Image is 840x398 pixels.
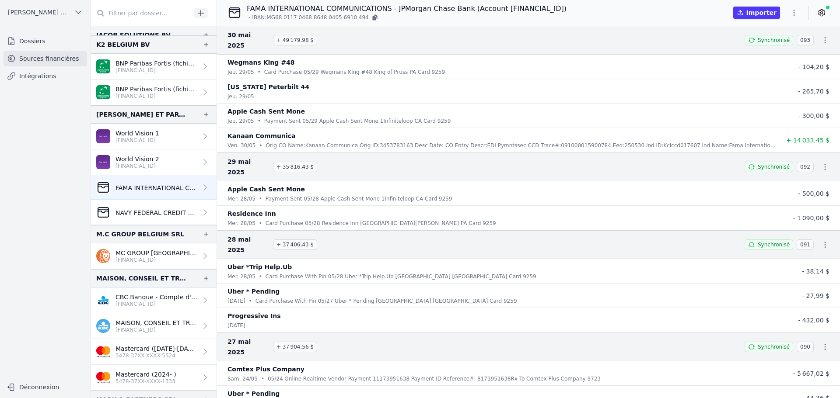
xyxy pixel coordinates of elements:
[91,54,217,80] a: BNP Paribas Fortis (fichiers importés) [FINANCIAL_ID]
[273,162,317,172] span: + 35 816,43 $
[268,374,601,383] p: 05/24 Online Realtime Vendor Payment 11173951638 Payment ID Reference#: 8173951638Rx To Comtex Pl...
[797,342,814,352] span: 090
[259,194,262,203] div: •
[798,317,829,324] span: - 432,00 $
[733,7,780,19] button: Importer
[227,57,294,68] p: Wegmans King #48
[96,273,189,284] div: MAISON, CONSEIL ET TRAVAUX SRL
[227,82,309,92] p: [US_STATE] Peterbilt 44
[273,239,317,250] span: + 37 406,43 $
[91,149,217,175] a: World Vision 2 [FINANCIAL_ID]
[227,208,276,219] p: Residence Inn
[227,286,280,297] p: Uber * Pending
[227,336,269,357] span: 27 mai 2025
[91,339,217,365] a: Mastercard ([DATE]-[DATE]) 5478-37XX-XXXX-5524
[96,249,110,263] img: ing.png
[8,8,70,17] span: [PERSON_NAME] ET PARTNERS SRL
[91,175,217,200] a: FAMA INTERNATIONAL COMMUNICATIONS - JPMorgan Chase Bank (Account [FINANCIAL_ID])
[252,14,368,21] span: IBAN: MG68 0117 0468 8648 0405 6910 494
[758,343,790,350] span: Synchronisé
[258,117,261,125] div: •
[798,88,829,95] span: - 265,70 $
[227,106,305,117] p: Apple Cash Sent Mone
[786,137,829,144] span: + 14 033,45 $
[227,364,304,374] p: Comtex Plus Company
[3,380,87,394] button: Déconnexion
[96,129,110,143] img: BEOBANK_CTBKBEBX.png
[227,297,245,305] p: [DATE]
[96,370,110,384] img: imageedit_2_6530439554.png
[797,35,814,45] span: 093
[91,365,217,391] a: Mastercard (2024- ) 5478-37XX-XXXX-1333
[91,124,217,149] a: World Vision 1 [FINANCIAL_ID]
[96,39,150,50] div: K2 BELGIUM BV
[798,112,829,119] span: - 300,00 $
[115,344,197,353] p: Mastercard ([DATE]-[DATE])
[249,297,252,305] div: •
[115,163,159,170] p: [FINANCIAL_ID]
[266,272,536,281] p: Card Purchase With Pin 05/28 Uber *Trip Help.Ub [GEOGRAPHIC_DATA] [GEOGRAPHIC_DATA] Card 9259
[259,219,262,228] div: •
[227,68,254,76] p: jeu. 29/05
[91,287,217,313] a: CBC Banque - Compte d'épargne [FINANCIAL_ID]
[247,3,567,14] p: FAMA INTERNATIONAL COMMUNICATIONS - JPMorgan Chase Bank (Account [FINANCIAL_ID])
[266,219,496,228] p: Card Purchase 05/28 Residence Inn [GEOGRAPHIC_DATA][PERSON_NAME] PA Card 9259
[802,268,829,275] span: - 38,14 $
[798,190,829,197] span: - 500,00 $
[115,301,197,308] p: [FINANCIAL_ID]
[115,85,197,93] p: BNP Paribas Fortis (fichiers importés)
[115,378,176,385] p: 5478-37XX-XXXX-1333
[115,370,176,379] p: Mastercard (2024- )
[227,156,269,177] span: 29 mai 2025
[91,313,217,339] a: MAISON, CONSEIL ET TRAVAUX SRL [FINANCIAL_ID]
[115,318,197,327] p: MAISON, CONSEIL ET TRAVAUX SRL
[115,93,197,100] p: [FINANCIAL_ID]
[96,30,171,40] div: JACOB SOLUTIONS BV
[227,184,305,194] p: Apple Cash Sent Mone
[802,292,829,299] span: - 27,99 $
[227,131,296,141] p: Kanaan Communica
[227,234,269,255] span: 28 mai 2025
[758,37,790,44] span: Synchronisé
[227,219,255,228] p: mer. 28/05
[227,117,254,125] p: jeu. 29/05
[255,297,517,305] p: Card Purchase With Pin 05/27 Uber * Pending [GEOGRAPHIC_DATA] [GEOGRAPHIC_DATA] Card 9259
[227,92,254,101] p: jeu. 29/05
[3,68,87,84] a: Intégrations
[227,374,258,383] p: sam. 24/05
[3,33,87,49] a: Dossiers
[797,239,814,250] span: 091
[248,14,250,21] span: -
[3,51,87,66] a: Sources financières
[96,229,184,239] div: M.C GROUP BELGIUM SRL
[115,256,197,263] p: [FINANCIAL_ID]
[96,109,189,120] div: [PERSON_NAME] ET PARTNERS SRL
[273,35,317,45] span: + 49 179,98 $
[227,141,255,150] p: ven. 30/05
[96,293,110,307] img: CBC_CREGBEBB.png
[261,374,264,383] div: •
[91,243,217,269] a: MC GROUP [GEOGRAPHIC_DATA] SRL [FINANCIAL_ID]
[96,205,110,219] img: CleanShot-202025-05-26-20at-2016.10.27-402x.png
[115,137,159,144] p: [FINANCIAL_ID]
[115,326,197,333] p: [FINANCIAL_ID]
[96,319,110,333] img: kbc.png
[115,67,197,74] p: [FINANCIAL_ID]
[96,85,110,99] img: BNP_BE_BUSINESS_GEBABEBB.png
[273,342,317,352] span: + 37 904,56 $
[797,162,814,172] span: 092
[115,59,197,68] p: BNP Paribas Fortis (fichiers importés)
[96,345,110,359] img: imageedit_2_6530439554.png
[259,141,262,150] div: •
[227,311,281,321] p: Progressive Ins
[91,5,191,21] input: Filtrer par dossier...
[115,293,197,301] p: CBC Banque - Compte d'épargne
[227,30,269,51] span: 30 mai 2025
[115,183,197,192] p: FAMA INTERNATIONAL COMMUNICATIONS - JPMorgan Chase Bank (Account [FINANCIAL_ID])
[266,141,777,150] p: Orig CO Name:Kanaan Communica Orig ID:3453783163 Desc Date: CO Entry Descr:EDI Pymntssec:CCD Trac...
[259,272,262,281] div: •
[227,262,292,272] p: Uber *Trip Help.Ub
[115,155,159,163] p: World Vision 2
[115,208,197,217] p: NAVY FEDERAL CREDIT UNION - FAMA COMMUNICAT LLC (Business Checking Account [FINANCIAL_ID])
[96,180,110,194] img: CleanShot-202025-05-26-20at-2016.10.27-402x.png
